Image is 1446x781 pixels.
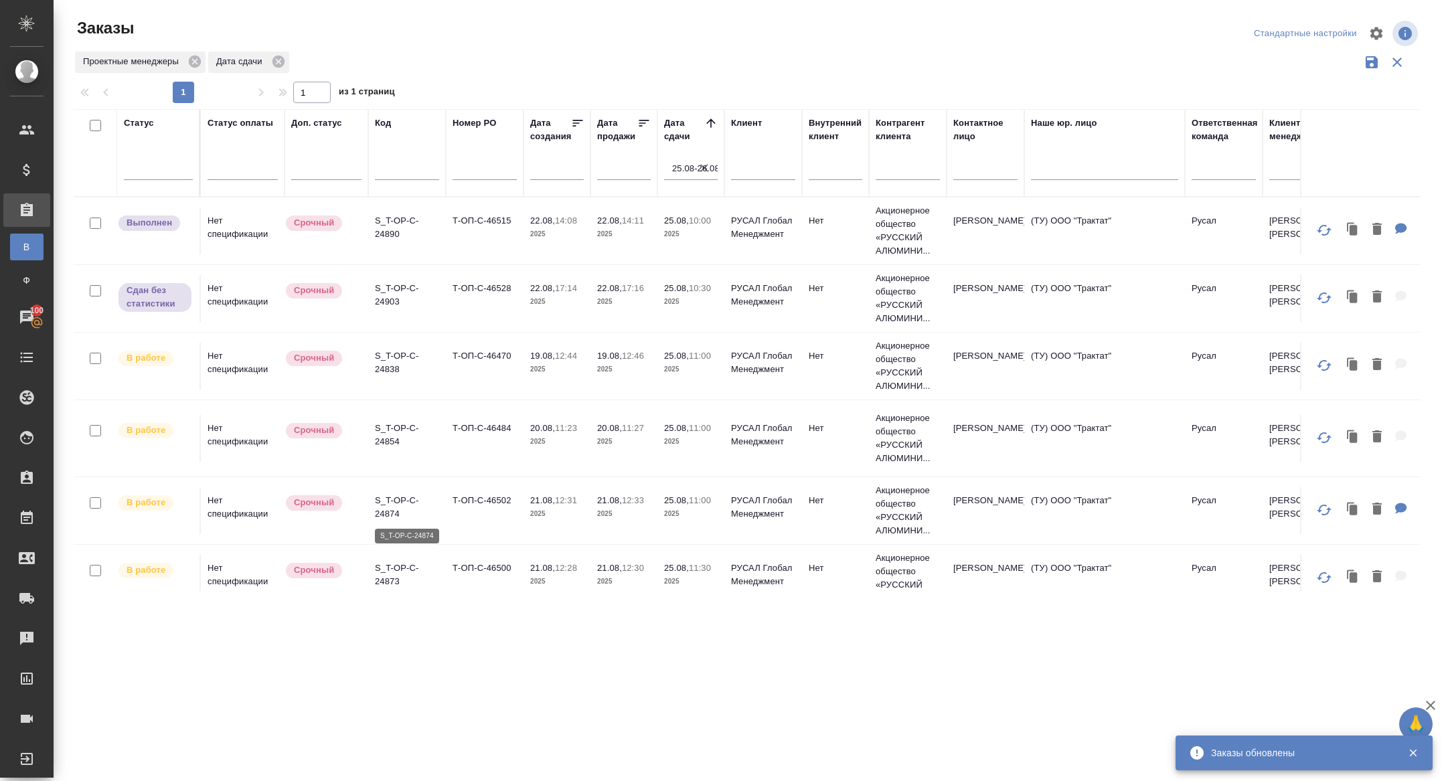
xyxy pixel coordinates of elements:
td: (ТУ) ООО "Трактат" [1024,415,1185,462]
p: Нет [809,561,862,575]
div: Клиентские менеджеры [1269,116,1334,143]
p: Акционерное общество «РУССКИЙ АЛЮМИНИ... [876,484,940,537]
p: Нет [809,282,862,295]
p: Проектные менеджеры [83,55,183,68]
div: Выставляет ПМ после сдачи и проведения начислений. Последний этап для ПМа [117,214,193,232]
p: S_T-OP-C-24854 [375,422,439,448]
button: Клонировать [1340,284,1366,311]
div: Дата создания [530,116,571,143]
p: 2025 [664,295,718,309]
p: 12:28 [555,563,577,573]
p: 2025 [597,435,651,448]
p: РУСАЛ Глобал Менеджмент [731,561,795,588]
button: Удалить [1366,284,1388,311]
p: S_T-OP-C-24838 [375,349,439,376]
button: Клонировать [1340,424,1366,451]
div: Контрагент клиента [876,116,940,143]
div: Клиент [731,116,762,130]
span: В [17,240,37,254]
p: 12:44 [555,351,577,361]
p: Срочный [294,424,334,437]
td: Нет спецификации [201,555,285,602]
p: 2025 [597,575,651,588]
td: Русал [1185,343,1263,389]
p: 19.08, [597,351,622,361]
p: 2025 [530,295,584,309]
td: Т-ОП-С-46484 [446,415,524,462]
button: Сохранить фильтры [1359,50,1384,75]
p: 20.08, [530,423,555,433]
p: 25.08, [664,423,689,433]
div: Выставляет ПМ после принятия заказа от КМа [117,494,193,512]
button: Обновить [1308,214,1340,246]
p: 11:30 [689,563,711,573]
td: Русал [1185,207,1263,254]
p: 11:00 [689,423,711,433]
td: Т-ОП-С-46500 [446,555,524,602]
p: Нет [809,214,862,228]
p: 21.08, [530,495,555,505]
p: Акционерное общество «РУССКИЙ АЛЮМИНИ... [876,272,940,325]
p: 22.08, [530,215,555,226]
p: 21.08, [597,495,622,505]
td: (ТУ) ООО "Трактат" [1024,555,1185,602]
p: РУСАЛ Глобал Менеджмент [731,494,795,521]
td: [PERSON_NAME] [947,555,1024,602]
p: 2025 [664,435,718,448]
p: 14:11 [622,215,644,226]
p: Срочный [294,284,334,297]
p: 2025 [597,363,651,376]
p: 2025 [597,228,651,241]
span: Ф [17,274,37,287]
p: Акционерное общество «РУССКИЙ АЛЮМИНИ... [876,412,940,465]
td: [PERSON_NAME] [PERSON_NAME] [1263,415,1340,462]
p: 2025 [664,507,718,521]
p: 17:16 [622,283,644,293]
td: (ТУ) ООО "Трактат" [1024,343,1185,389]
div: Дата сдачи [664,116,704,143]
p: В работе [127,563,165,577]
td: Т-ОП-С-46470 [446,343,524,389]
p: 12:31 [555,495,577,505]
td: (ТУ) ООО "Трактат" [1024,487,1185,534]
button: Закрыть [1399,747,1427,759]
td: Русал [1185,487,1263,534]
p: 11:23 [555,423,577,433]
div: Внутренний клиент [809,116,862,143]
button: Обновить [1308,349,1340,381]
p: 14:08 [555,215,577,226]
p: S_T-OP-C-24903 [375,282,439,309]
p: 2025 [530,363,584,376]
div: Выставляет ПМ после принятия заказа от КМа [117,561,193,580]
p: 21.08, [530,563,555,573]
p: 2025 [664,228,718,241]
div: Выставляется автоматически, если на указанный объем услуг необходимо больше времени в стандартном... [285,214,361,232]
button: Обновить [1308,282,1340,314]
p: 2025 [664,363,718,376]
p: 2025 [597,507,651,521]
td: [PERSON_NAME] [PERSON_NAME] [1263,487,1340,534]
div: Статус [124,116,154,130]
div: Номер PO [453,116,496,130]
a: Ф [10,267,44,294]
p: В работе [127,496,165,509]
button: Удалить [1366,496,1388,523]
p: Нет [809,349,862,363]
button: Сбросить фильтры [1384,50,1410,75]
p: 2025 [530,435,584,448]
button: Клонировать [1340,216,1366,244]
div: Код [375,116,391,130]
div: Выставляется автоматически, если на указанный объем услуг необходимо больше времени в стандартном... [285,494,361,512]
p: 22.08, [597,215,622,226]
div: Контактное лицо [953,116,1018,143]
p: РУСАЛ Глобал Менеджмент [731,282,795,309]
span: 100 [22,304,52,317]
span: Настроить таблицу [1360,17,1392,50]
button: Удалить [1366,216,1388,244]
div: Выставляется автоматически, если на указанный объем услуг необходимо больше времени в стандартном... [285,422,361,440]
td: (ТУ) ООО "Трактат" [1024,275,1185,322]
td: (ТУ) ООО "Трактат" [1024,207,1185,254]
p: 12:33 [622,495,644,505]
p: 19.08, [530,351,555,361]
p: 22.08, [597,283,622,293]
